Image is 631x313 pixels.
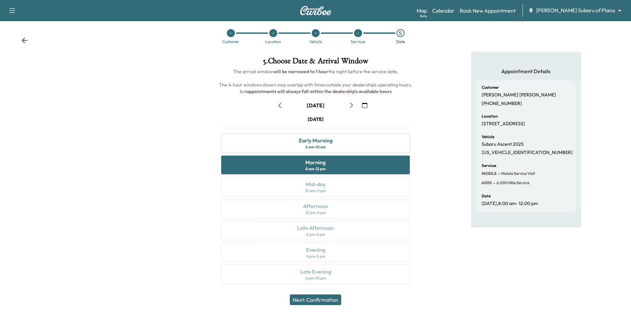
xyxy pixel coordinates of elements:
[290,294,341,305] button: Next: Confirmation
[305,144,326,150] div: 6 am - 10 am
[265,40,281,44] div: Location
[482,180,492,185] span: 6000
[420,14,427,19] div: Beta
[21,37,28,44] div: Back
[482,85,499,89] h6: Customer
[482,101,522,107] p: [PHONE_NUMBER]
[432,7,454,15] a: Calendar
[216,57,415,68] h1: 5 . Choose Date & Arrival Window
[482,141,524,147] p: Subaru Ascent 2025
[305,158,326,166] div: Morning
[299,136,333,144] div: Early Morning
[307,102,325,109] div: [DATE]
[482,92,556,98] p: [PERSON_NAME] [PERSON_NAME]
[308,116,324,123] div: [DATE]
[482,164,496,168] h6: Services
[482,114,498,118] h6: Location
[497,170,500,177] span: -
[246,88,392,94] b: appointments will always fall within the dealership's available hours
[482,171,497,176] span: MOBILE
[495,180,529,185] span: 6,000 mile Service
[536,7,615,14] span: [PERSON_NAME] Subaru of Plano
[309,40,322,44] div: Vehicle
[351,40,365,44] div: Services
[482,201,538,207] p: [DATE] , 8:00 am - 12:00 pm
[305,166,326,172] div: 8 am - 12 pm
[222,40,239,44] div: Customer
[300,6,332,15] img: Curbee Logo
[492,180,495,186] span: -
[482,135,494,139] h6: Vehicle
[396,29,404,37] div: 5
[500,171,535,176] span: Mobile Service Visit
[273,69,328,75] b: will be narrowed to 1 hour
[417,7,427,15] a: MapBeta
[219,69,413,94] span: The arrival window the night before the service date. The 4-hour windows shown may overlap with t...
[476,68,576,75] h5: Appointment Details
[396,40,405,44] div: Date
[460,7,516,15] a: Book New Appointment
[482,194,491,198] h6: Date
[482,121,525,127] p: [STREET_ADDRESS]
[482,150,573,156] p: [US_VEHICLE_IDENTIFICATION_NUMBER]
